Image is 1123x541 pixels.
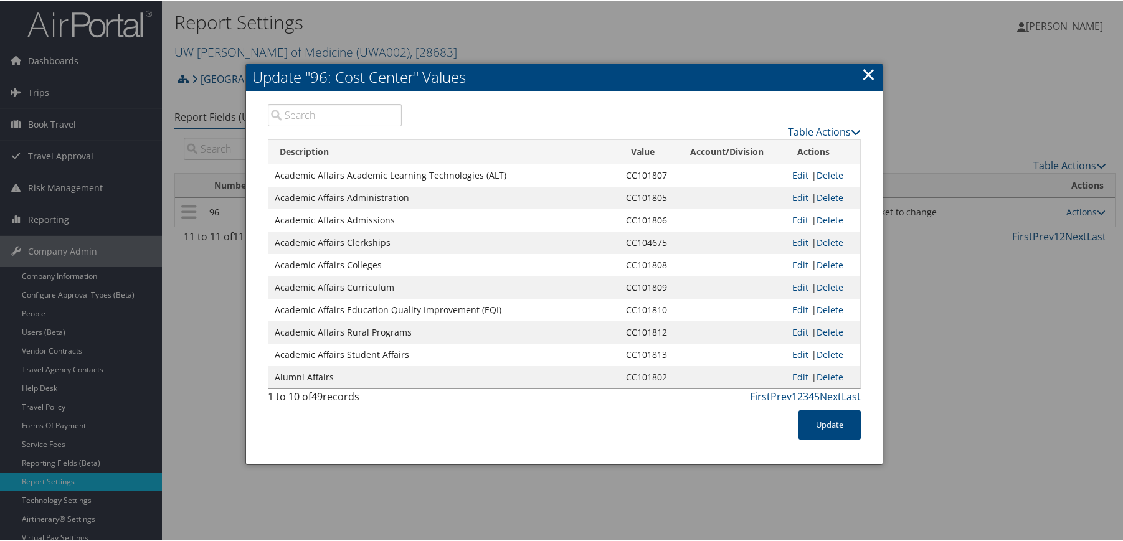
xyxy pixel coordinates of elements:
td: Academic Affairs Curriculum [268,275,620,298]
td: CC101806 [620,208,680,230]
a: Delete [817,235,843,247]
td: Alumni Affairs [268,365,620,387]
a: Edit [792,168,808,180]
td: | [786,365,860,387]
a: Last [841,388,861,402]
input: Search [268,103,402,125]
th: Value: activate to sort column ascending [620,139,680,163]
a: Delete [817,303,843,314]
a: 5 [814,388,820,402]
td: | [786,298,860,320]
a: Delete [817,347,843,359]
h2: Update "96: Cost Center" Values [246,62,883,90]
a: First [750,388,770,402]
a: 2 [797,388,803,402]
a: Delete [817,280,843,292]
a: Edit [792,370,808,382]
span: 49 [311,388,323,402]
td: CC101805 [620,186,680,208]
a: Edit [792,258,808,270]
a: × [861,60,876,85]
td: Academic Affairs Academic Learning Technologies (ALT) [268,163,620,186]
a: Edit [792,235,808,247]
th: Actions [786,139,860,163]
td: | [786,186,860,208]
a: Prev [770,388,792,402]
td: | [786,275,860,298]
td: | [786,342,860,365]
a: Edit [792,213,808,225]
td: Academic Affairs Colleges [268,253,620,275]
td: | [786,253,860,275]
th: Account/Division: activate to sort column ascending [679,139,785,163]
td: | [786,163,860,186]
td: | [786,230,860,253]
a: Delete [817,370,843,382]
a: 1 [792,388,797,402]
td: CC101807 [620,163,680,186]
td: CC101802 [620,365,680,387]
td: CC101812 [620,320,680,342]
a: Delete [817,168,843,180]
td: CC101808 [620,253,680,275]
a: Edit [792,280,808,292]
a: Edit [792,191,808,202]
button: Update [798,409,861,438]
td: CC101809 [620,275,680,298]
a: 4 [808,388,814,402]
a: Edit [792,347,808,359]
td: CC104675 [620,230,680,253]
a: Delete [817,258,843,270]
a: Edit [792,325,808,337]
td: Academic Affairs Admissions [268,208,620,230]
a: 3 [803,388,808,402]
td: Academic Affairs Education Quality Improvement (EQI) [268,298,620,320]
td: CC101813 [620,342,680,365]
td: Academic Affairs Clerkships [268,230,620,253]
a: Delete [817,325,843,337]
td: | [786,208,860,230]
td: Academic Affairs Rural Programs [268,320,620,342]
a: Edit [792,303,808,314]
a: Delete [817,213,843,225]
a: Table Actions [788,124,861,138]
a: Delete [817,191,843,202]
div: 1 to 10 of records [268,388,402,409]
a: Next [820,388,841,402]
td: Academic Affairs Student Affairs [268,342,620,365]
td: CC101810 [620,298,680,320]
td: Academic Affairs Administration [268,186,620,208]
td: | [786,320,860,342]
th: Description: activate to sort column descending [268,139,620,163]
